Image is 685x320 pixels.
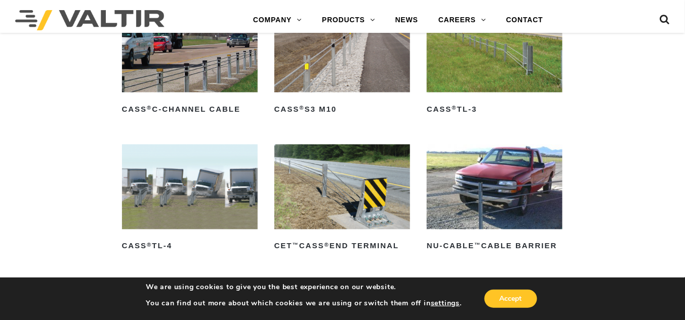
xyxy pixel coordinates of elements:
sup: ® [299,105,304,111]
sup: ® [452,105,457,111]
sup: ® [147,105,152,111]
a: CAREERS [428,10,496,30]
h2: CASS C-Channel Cable [122,102,258,118]
h2: CET CASS End Terminal [274,239,410,255]
button: Accept [485,290,537,308]
h2: CASS S3 M10 [274,102,410,118]
h2: CASS TL-3 [427,102,562,118]
a: CONTACT [496,10,553,30]
a: CASS®C-Channel Cable [122,8,258,117]
a: CASS®S3 M10 [274,8,410,117]
a: NEWS [385,10,428,30]
a: CASS®TL-3 [427,8,562,117]
p: We are using cookies to give you the best experience on our website. [146,283,462,292]
img: Valtir [15,10,165,30]
a: PRODUCTS [312,10,385,30]
a: CASS®TL-4 [122,145,258,254]
h2: NU-CABLE Cable Barrier [427,239,562,255]
a: CET™CASS®End Terminal [274,145,410,254]
sup: ® [147,242,152,248]
p: You can find out more about which cookies we are using or switch them off in . [146,299,462,308]
button: settings [431,299,460,308]
sup: ™ [293,242,299,248]
a: NU-CABLE™Cable Barrier [427,145,562,254]
sup: ® [325,242,330,248]
h2: CASS TL-4 [122,239,258,255]
a: COMPANY [243,10,312,30]
sup: ™ [474,242,481,248]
